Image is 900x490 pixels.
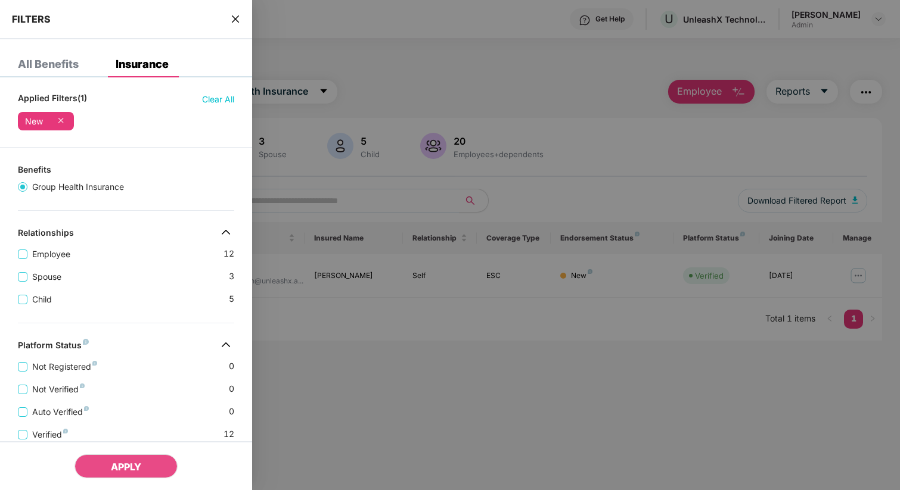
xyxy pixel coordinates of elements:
button: APPLY [75,454,178,478]
span: 12 [224,427,234,441]
img: svg+xml;base64,PHN2ZyB4bWxucz0iaHR0cDovL3d3dy53My5vcmcvMjAwMC9zdmciIHdpZHRoPSI4IiBoZWlnaHQ9IjgiIH... [83,339,89,345]
span: Auto Verified [27,405,94,419]
span: Verified [27,428,73,441]
img: svg+xml;base64,PHN2ZyB4bWxucz0iaHR0cDovL3d3dy53My5vcmcvMjAwMC9zdmciIHdpZHRoPSIzMiIgaGVpZ2h0PSIzMi... [216,335,235,354]
div: Relationships [18,227,74,242]
div: New [25,117,43,126]
span: Not Verified [27,383,89,396]
span: Child [27,293,57,306]
span: APPLY [111,461,141,473]
img: svg+xml;base64,PHN2ZyB4bWxucz0iaHR0cDovL3d3dy53My5vcmcvMjAwMC9zdmciIHdpZHRoPSI4IiBoZWlnaHQ9IjgiIH... [84,406,89,411]
div: All Benefits [18,58,79,70]
img: svg+xml;base64,PHN2ZyB4bWxucz0iaHR0cDovL3d3dy53My5vcmcvMjAwMC9zdmciIHdpZHRoPSI4IiBoZWlnaHQ9IjgiIH... [80,383,85,388]
span: 5 [229,292,234,306]
img: svg+xml;base64,PHN2ZyB4bWxucz0iaHR0cDovL3d3dy53My5vcmcvMjAwMC9zdmciIHdpZHRoPSIzMiIgaGVpZ2h0PSIzMi... [216,223,235,242]
span: Employee [27,248,75,261]
span: Applied Filters(1) [18,93,87,106]
span: 0 [229,382,234,396]
span: 3 [229,270,234,283]
span: 0 [229,360,234,373]
span: Not Registered [27,360,102,373]
span: close [231,13,240,25]
img: svg+xml;base64,PHN2ZyB4bWxucz0iaHR0cDovL3d3dy53My5vcmcvMjAwMC9zdmciIHdpZHRoPSI4IiBoZWlnaHQ9IjgiIH... [92,361,97,366]
span: Spouse [27,270,66,283]
div: Insurance [116,58,169,70]
span: FILTERS [12,13,51,25]
div: Platform Status [18,340,89,354]
span: Clear All [202,93,234,106]
span: Group Health Insurance [27,180,129,193]
img: svg+xml;base64,PHN2ZyB4bWxucz0iaHR0cDovL3d3dy53My5vcmcvMjAwMC9zdmciIHdpZHRoPSI4IiBoZWlnaHQ9IjgiIH... [63,429,68,433]
span: 12 [224,247,234,261]
span: 0 [229,405,234,419]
